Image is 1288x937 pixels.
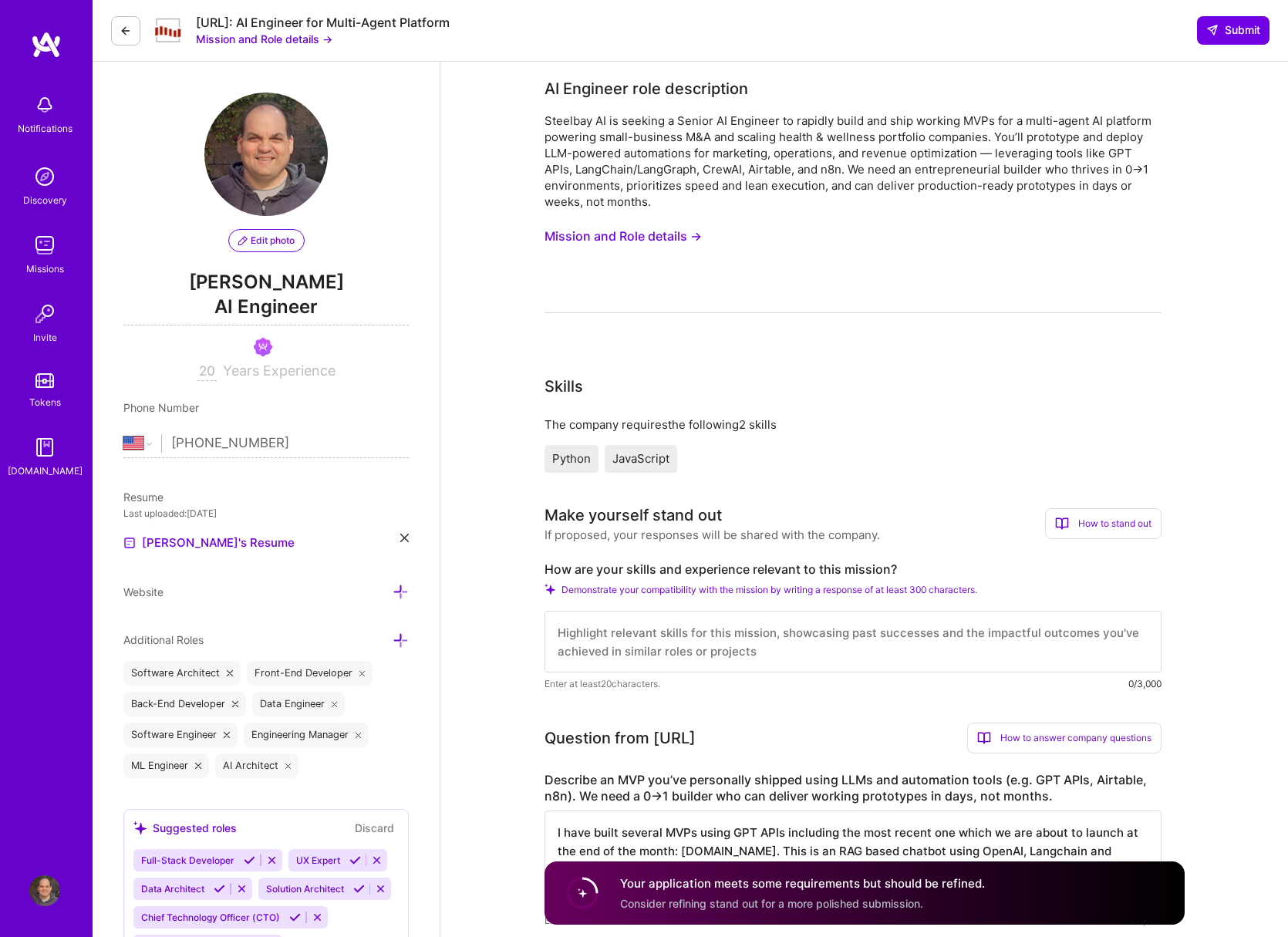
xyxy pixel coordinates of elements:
[296,854,340,866] span: UX Expert
[153,17,184,44] img: Company Logo
[133,820,237,836] div: Suggested roles
[214,883,225,895] i: Accept
[141,912,280,923] span: Chief Technology Officer (CTO)
[123,585,164,598] span: Website
[349,854,361,866] i: Accept
[18,120,72,137] div: Notifications
[1206,24,1219,36] i: icon SendLight
[236,883,248,895] i: Reject
[977,731,991,745] i: icon BookOpen
[120,25,132,37] i: icon LeftArrowDark
[29,875,60,906] img: User Avatar
[244,854,255,866] i: Accept
[26,261,64,277] div: Missions
[8,463,83,479] div: [DOMAIN_NAME]
[375,883,386,895] i: Reject
[133,821,147,834] i: icon SuggestedTeams
[620,896,923,909] span: Consider refining stand out for a more polished submission.
[123,633,204,646] span: Additional Roles
[141,883,204,895] span: Data Architect
[29,394,61,410] div: Tokens
[545,113,1162,210] div: Steelbay AI is seeking a Senior AI Engineer to rapidly build and ship working MVPs for a multi-ag...
[244,723,369,747] div: Engineering Manager
[123,692,246,716] div: Back-End Developer
[123,753,209,778] div: ML Engineer
[552,451,591,466] span: Python
[29,230,60,261] img: teamwork
[400,534,409,542] i: icon Close
[197,362,217,381] input: XX
[204,93,328,216] img: User Avatar
[545,772,1162,804] label: Describe an MVP you’ve personally shipped using LLMs and automation tools (e.g. GPT APIs, Airtabl...
[967,723,1162,753] div: How to answer company questions
[35,373,54,388] img: tokens
[254,338,272,356] img: Been on Mission
[612,451,669,466] span: JavaScript
[25,875,64,906] a: User Avatar
[252,692,346,716] div: Data Engineer
[196,15,450,31] div: [URL]: AI Engineer for Multi-Agent Platform
[247,661,373,686] div: Front-End Developer
[332,701,338,707] i: icon Close
[29,89,60,120] img: bell
[266,883,344,895] span: Solution Architect
[29,298,60,329] img: Invite
[545,811,1162,909] textarea: I have built several MVPs using GPT APIs including the most recent one which we are about to laun...
[359,670,366,676] i: icon Close
[312,912,323,923] i: Reject
[123,505,409,521] div: Last uploaded: [DATE]
[224,732,230,738] i: icon Close
[561,584,977,595] span: Demonstrate your compatibility with the mission by writing a response of at least 300 characters.
[620,875,985,891] h4: Your application meets some requirements but should be refined.
[350,819,399,837] button: Discard
[228,229,305,252] button: Edit photo
[123,294,409,325] span: AI Engineer
[356,732,362,738] i: icon Close
[23,192,67,208] div: Discovery
[266,854,278,866] i: Reject
[545,222,702,251] button: Mission and Role details →
[123,534,295,552] a: [PERSON_NAME]'s Resume
[227,670,233,676] i: icon Close
[289,912,301,923] i: Accept
[545,504,722,527] div: Make yourself stand out
[232,701,238,707] i: icon Close
[29,432,60,463] img: guide book
[196,31,332,47] button: Mission and Role details →
[1045,508,1162,539] div: How to stand out
[545,584,555,595] i: Check
[545,77,748,100] div: AI Engineer role description
[123,401,199,414] span: Phone Number
[1128,676,1162,692] div: 0/3,000
[545,676,660,692] span: Enter at least 20 characters.
[545,561,1162,578] label: How are your skills and experience relevant to this mission?
[123,723,238,747] div: Software Engineer
[123,271,409,294] span: [PERSON_NAME]
[238,236,248,245] i: icon PencilPurple
[353,883,365,895] i: Accept
[215,753,299,778] div: AI Architect
[171,421,409,466] input: +1 (000) 000-0000
[1055,517,1069,531] i: icon BookOpen
[29,161,60,192] img: discovery
[238,234,295,248] span: Edit photo
[545,375,583,398] div: Skills
[123,490,164,504] span: Resume
[545,527,880,543] div: If proposed, your responses will be shared with the company.
[31,31,62,59] img: logo
[545,726,696,750] div: Question from [URL]
[123,661,241,686] div: Software Architect
[195,763,201,769] i: icon Close
[371,854,383,866] i: Reject
[545,416,1162,433] div: The company requires the following 2 skills
[141,854,234,866] span: Full-Stack Developer
[1197,16,1269,44] button: Submit
[33,329,57,345] div: Invite
[1206,22,1260,38] span: Submit
[285,763,292,769] i: icon Close
[123,537,136,549] img: Resume
[223,362,335,379] span: Years Experience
